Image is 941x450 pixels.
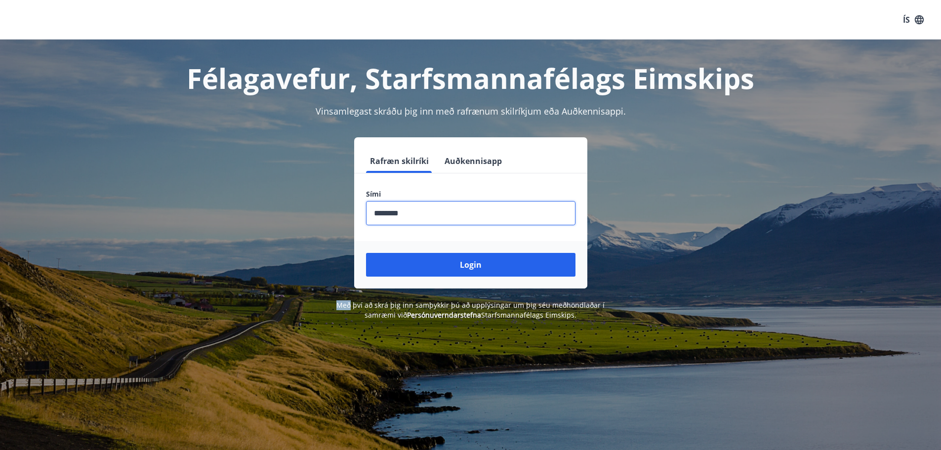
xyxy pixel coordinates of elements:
[336,300,605,320] span: Með því að skrá þig inn samþykkir þú að upplýsingar um þig séu meðhöndlaðar í samræmi við Starfsm...
[366,149,433,173] button: Rafræn skilríki
[127,59,815,97] h1: Félagavefur, Starfsmannafélags Eimskips
[366,253,575,277] button: Login
[316,105,626,117] span: Vinsamlegast skráðu þig inn með rafrænum skilríkjum eða Auðkennisappi.
[898,11,929,29] button: ÍS
[441,149,506,173] button: Auðkennisapp
[407,310,481,320] a: Persónuverndarstefna
[366,189,575,199] label: Sími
